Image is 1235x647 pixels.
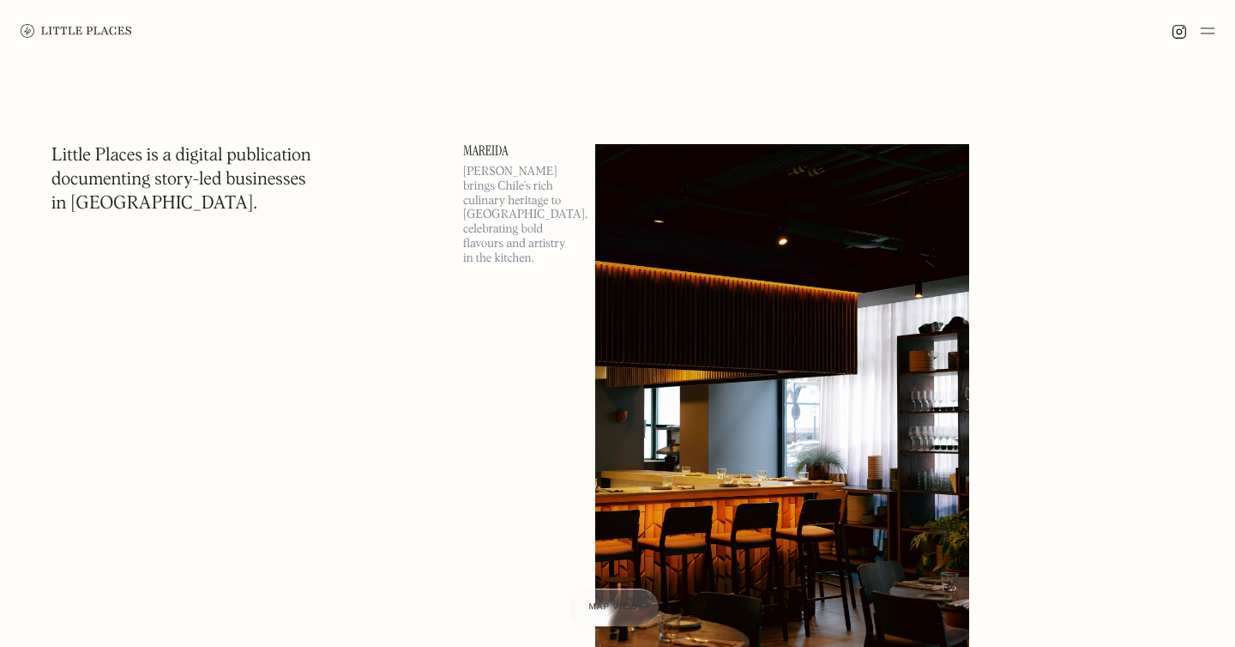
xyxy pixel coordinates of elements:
[569,589,660,626] a: Map view
[463,144,575,158] a: Mareida
[463,165,575,266] p: [PERSON_NAME] brings Chile’s rich culinary heritage to [GEOGRAPHIC_DATA], celebrating bold flavou...
[589,602,639,612] span: Map view
[51,144,311,216] h1: Little Places is a digital publication documenting story-led businesses in [GEOGRAPHIC_DATA].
